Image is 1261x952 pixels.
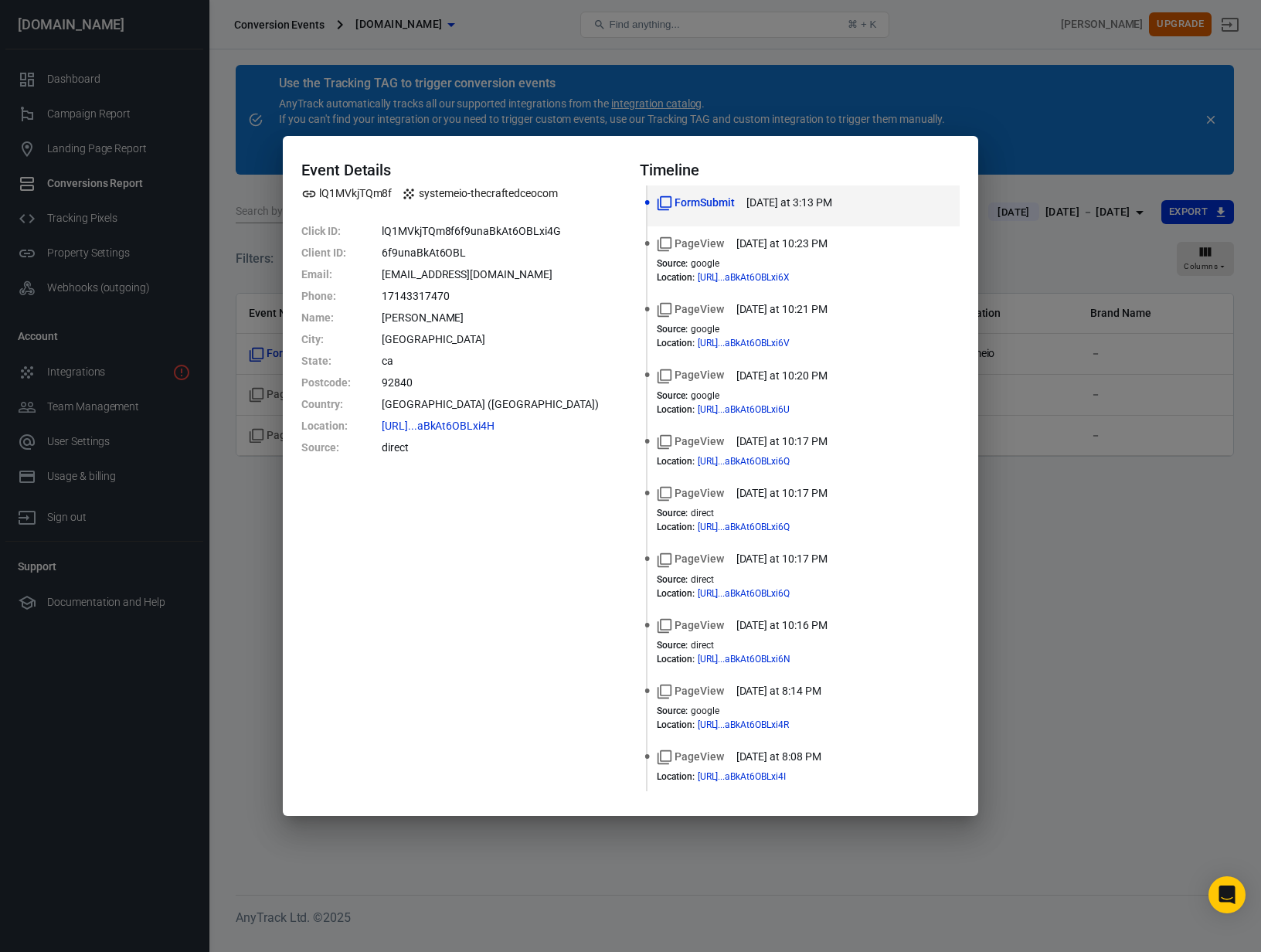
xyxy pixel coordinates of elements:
[736,749,821,765] time: 2025-09-02T20:08:56-07:00
[698,720,817,729] span: https://www.thecraftedceo.com/adt-70prompts?gtm_debug=1756869293679&_atid=lQ1MVkjTQm8f6f9unaBkAt6...
[657,367,724,383] span: Standard event name
[691,258,719,269] span: google
[691,640,714,651] span: direct
[401,185,558,202] span: Integration
[657,749,724,765] span: Standard event name
[691,390,719,401] span: google
[301,307,379,328] dt: Name :
[382,437,621,458] dd: direct
[657,456,695,467] dt: Location :
[736,683,821,699] time: 2025-09-02T20:14:55-07:00
[657,522,695,532] dt: Location :
[1208,876,1246,913] div: Open Intercom Messenger
[736,617,828,634] time: 2025-09-02T22:16:56-07:00
[301,328,379,350] dt: City :
[301,350,379,372] dt: State :
[657,508,688,518] dt: Source :
[657,551,724,567] span: Standard event name
[301,161,621,179] h4: Event Details
[301,393,379,415] dt: Country :
[657,301,724,318] span: Standard event name
[736,236,828,252] time: 2025-09-02T22:23:55-07:00
[657,588,695,599] dt: Location :
[691,705,719,716] span: google
[698,338,817,348] span: https://www.thecraftedceo.com/adt-checkout97?_atid=lQ1MVkjTQm8f6f9unaBkAt6OBLxi6V
[657,574,688,585] dt: Source :
[736,368,828,384] time: 2025-09-02T22:20:35-07:00
[657,404,695,415] dt: Location :
[698,522,817,532] span: https://www.thecraftedceo.com/adt-checkout97?_atid=lQ1MVkjTQm8f6f9unaBkAt6OBLxi6Q
[657,272,695,283] dt: Location :
[301,437,379,458] dt: Source :
[698,457,817,466] span: https://www.thecraftedceo.com/adt-checkout97?_atid=lQ1MVkjTQm8f6f9unaBkAt6OBLxi6Q
[640,161,960,179] h4: Timeline
[657,654,695,665] dt: Location :
[698,405,817,414] span: https://www.thecraftedceo.com/adt-checkout97?_atid=lQ1MVkjTQm8f6f9unaBkAt6OBLxi6U
[736,433,828,450] time: 2025-09-02T22:17:52-07:00
[657,338,695,348] dt: Location :
[698,589,817,598] span: https://www.thecraftedceo.com/adt-thank-you?_atid=lQ1MVkjTQm8f6f9unaBkAt6OBLxi6Q
[736,301,828,318] time: 2025-09-02T22:21:27-07:00
[657,390,688,401] dt: Source :
[382,350,621,372] dd: ca
[301,415,379,437] dt: Location :
[691,324,719,335] span: google
[691,574,714,585] span: direct
[698,654,818,664] span: https://www.thecraftedceo.com/adt-70prompts?gtm_debug=1756869293679&_atid=lQ1MVkjTQm8f6f9unaBkAt6...
[301,185,392,202] span: Property
[657,236,724,252] span: Standard event name
[382,263,621,285] dd: johnlam06@gmail.com
[698,273,817,282] span: https://www.thecraftedceo.com/?gtm_debug=1756877034440&_atid=lQ1MVkjTQm8f6f9unaBkAt6OBLxi6X
[691,508,714,518] span: direct
[382,420,522,431] span: https://www.thecraftedceo.com/adt-70prompts?_atid=lQ1MVkjTQm8f6f9unaBkAt6OBLxi4H
[382,242,621,263] dd: 6f9unaBkAt6OBL
[657,433,724,450] span: Standard event name
[698,772,814,781] span: https://www.thecraftedceo.com/adt-thank-you?_atid=lQ1MVkjTQm8f6f9unaBkAt6OBLxi4I
[657,258,688,269] dt: Source :
[301,220,379,242] dt: Click ID :
[382,372,621,393] dd: 92840
[382,307,621,328] dd: John Lam
[657,719,695,730] dt: Location :
[657,771,695,782] dt: Location :
[746,195,831,211] time: 2025-09-03T15:13:30-07:00
[657,683,724,699] span: Standard event name
[382,285,621,307] dd: 17143317470
[657,617,724,634] span: Standard event name
[382,415,621,437] dd: https://www.thecraftedceo.com/adt-70prompts?_atid=lQ1MVkjTQm8f6f9unaBkAt6OBLxi4H
[382,328,621,350] dd: garden grove
[301,263,379,285] dt: Email :
[657,640,688,651] dt: Source :
[736,485,828,501] time: 2025-09-02T22:17:34-07:00
[382,393,621,415] dd: United States (US)
[657,485,724,501] span: Standard event name
[301,372,379,393] dt: Postcode :
[657,324,688,335] dt: Source :
[657,705,688,716] dt: Source :
[301,242,379,263] dt: Client ID :
[301,285,379,307] dt: Phone :
[657,195,734,211] span: Standard event name
[736,551,828,567] time: 2025-09-02T22:17:04-07:00
[382,220,621,242] dd: lQ1MVkjTQm8f6f9unaBkAt6OBLxi4G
